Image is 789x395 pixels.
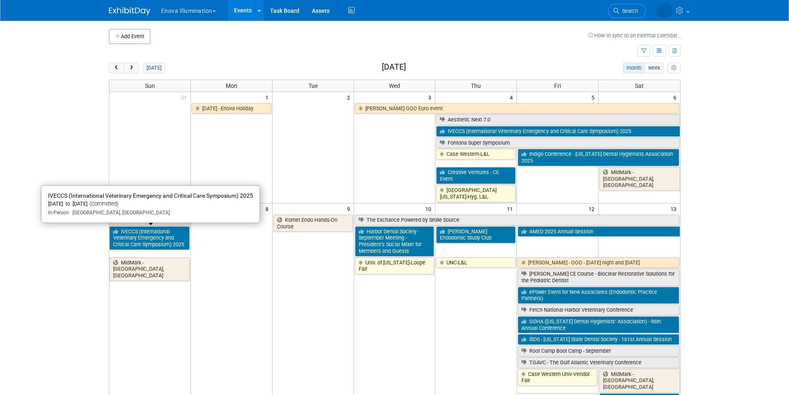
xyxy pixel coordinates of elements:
a: The Exchance Powered by Smile Source [355,215,679,225]
a: Univ. of [US_STATE]-Loupe Fair [355,257,434,274]
a: IVECCS (International Veterinary Emergency and Critical Care Symposium) 2025 [109,226,190,250]
div: [DATE] to [DATE] [48,201,253,208]
a: Case Western-L&L [436,149,516,160]
img: Sarah Swinick [657,3,673,19]
span: 5 [591,92,598,102]
img: ExhibitDay [109,7,150,15]
h2: [DATE] [382,63,406,72]
a: Komet Endo Hands-On Course [273,215,353,232]
a: Case Western Univ-Vendor Fair [518,369,597,386]
a: Search [608,4,646,18]
span: 10 [425,204,435,214]
a: MidMark - [GEOGRAPHIC_DATA], [GEOGRAPHIC_DATA] [599,369,680,393]
a: [PERSON_NAME] - OOO - [DATE] night and [DATE] [518,257,679,268]
button: myCustomButton [668,63,680,73]
a: [DATE] - Enova Holiday [192,103,271,114]
a: [PERSON_NAME] CE Course - Bioclear Restorative Solutions for the Pediatric Dentist [518,269,679,286]
a: TGAVC - The Gulf Atlantic Veterinary Conference [518,357,679,368]
button: next [124,63,139,73]
span: 1 [265,92,272,102]
a: ePower Event for New Associates (Endodontic Practice Partners) [518,287,679,304]
span: (Committed) [87,201,118,207]
span: [GEOGRAPHIC_DATA], [GEOGRAPHIC_DATA] [69,210,170,216]
a: How to sync to an external calendar... [588,32,680,39]
span: 6 [673,92,680,102]
span: Tue [309,82,318,89]
span: 3 [427,92,435,102]
span: Search [619,8,638,14]
button: prev [109,63,124,73]
span: 4 [509,92,516,102]
span: 9 [346,204,354,214]
a: Aesthetic Next 7.0 [436,114,680,125]
a: MidMark - [GEOGRAPHIC_DATA], [GEOGRAPHIC_DATA] [109,257,190,281]
span: Wed [389,82,400,89]
a: IVECCS (International Veterinary Emergency and Critical Care Symposium) 2025 [436,126,680,137]
span: Thu [471,82,481,89]
span: Mon [226,82,237,89]
span: 8 [265,204,272,214]
a: Root Camp Boot Camp - September [518,346,679,356]
span: Sun [145,82,155,89]
a: Harbor Dental Society - September Meeting - President’s Social Mixer for Members and Guests [355,226,434,257]
a: Fetch National Harbor Veterinary Conference [518,305,679,315]
a: [GEOGRAPHIC_DATA][US_STATE]-Hyg. L&L [436,185,516,202]
a: AMED 2025 Annual Session [518,226,680,237]
a: UNC-L&L [436,257,516,268]
button: Add Event [109,29,150,44]
span: Sat [635,82,644,89]
i: Personalize Calendar [671,65,677,71]
span: In-Person [48,210,69,216]
button: [DATE] [143,63,165,73]
a: Creative Ventures - CE Event [436,167,516,184]
a: ISDS - [US_STATE] State Dental Society - 161st Annual Session [518,334,679,345]
span: Fri [554,82,561,89]
a: Indigo Conference - [US_STATE] Dental Hygienists Association 2025 [518,149,679,166]
a: MidMark - [GEOGRAPHIC_DATA], [GEOGRAPHIC_DATA] [599,167,680,191]
button: week [644,63,664,73]
span: 11 [506,204,516,214]
a: Fontona Super Symposium [436,138,679,148]
span: IVECCS (International Veterinary Emergency and Critical Care Symposium) 2025 [48,192,253,199]
span: 2 [346,92,354,102]
span: 12 [588,204,598,214]
a: GDHA ([US_STATE] Dental Hygienists’ Association) - 96th Annual Conference [518,316,679,333]
a: [PERSON_NAME] Endodontic Study Club [436,226,516,243]
button: month [623,63,645,73]
a: [PERSON_NAME] OOO Euro event [355,103,679,114]
span: 31 [180,92,191,102]
span: 13 [670,204,680,214]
